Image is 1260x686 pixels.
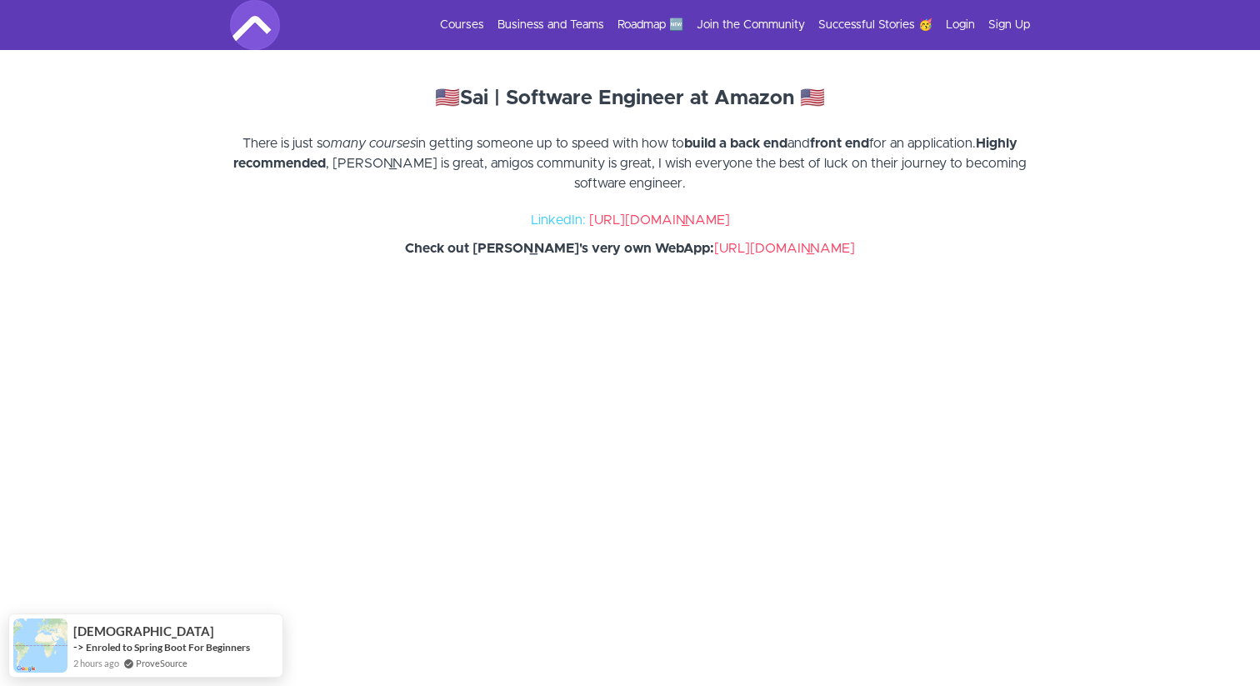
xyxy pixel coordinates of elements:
span: , [PERSON_NAME] is great, amigos community is great, I wish everyone the best of luck on their jo... [326,157,1027,190]
a: Join the Community [697,17,805,33]
span: in getting someone up to speed with how to [416,137,684,150]
span: and [787,137,810,150]
strong: Sai | Software Engineer at Amazon [460,88,794,108]
a: [URL][DOMAIN_NAME] [714,242,855,255]
a: Login [946,17,975,33]
strong: build a back end [684,137,787,150]
img: provesource social proof notification image [13,618,67,673]
a: ProveSource [136,658,187,668]
span: [DEMOGRAPHIC_DATA] [73,624,214,638]
a: Successful Stories 🥳 [818,17,932,33]
strong: Check out [PERSON_NAME]'s very own WebApp: [405,242,714,255]
a: Business and Teams [497,17,604,33]
span: There is just so [242,137,331,150]
a: Courses [440,17,484,33]
a: [URL][DOMAIN_NAME] [589,213,730,227]
strong: front end [810,137,869,150]
span: 2 hours ago [73,656,119,670]
a: Enroled to Spring Boot For Beginners [86,640,250,654]
a: Sign Up [988,17,1030,33]
strong: 🇺🇸 [435,88,460,108]
span: for an application. [869,137,976,150]
a: Roadmap 🆕 [617,17,683,33]
span: -> [73,640,84,653]
strong: 🇺🇸 [800,88,825,108]
em: many courses [331,137,416,150]
span: LinkedIn: [531,213,586,227]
